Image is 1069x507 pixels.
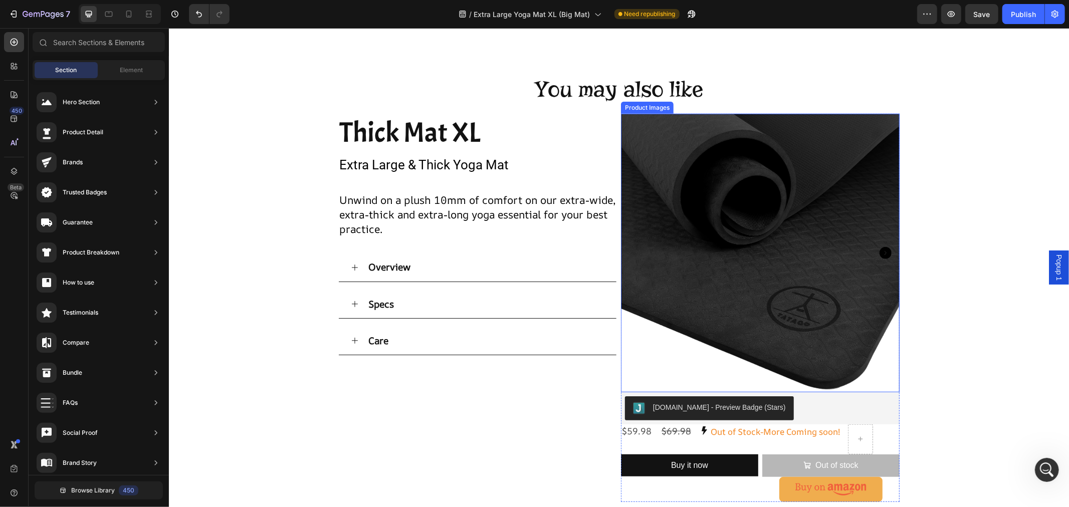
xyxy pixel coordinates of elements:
[64,328,72,336] button: Start recording
[8,183,24,191] div: Beta
[49,5,78,13] h1: Sinclair
[170,129,340,144] span: Extra Large & Thick Yoga Mat
[199,306,220,319] strong: Care
[593,426,731,449] button: Out of stock
[1002,4,1044,24] button: Publish
[1011,9,1036,20] div: Publish
[157,4,176,23] button: Home
[169,28,1069,507] iframe: To enrich screen reader interactions, please activate Accessibility in Grammarly extension settings
[63,458,97,468] div: Brand Story
[48,328,56,336] button: Upload attachment
[63,338,89,348] div: Compare
[32,328,40,336] button: Gif picker
[4,4,75,24] button: 7
[63,217,93,227] div: Guarantee
[119,485,138,495] div: 450
[452,86,731,364] a: The Thick Mat XL
[63,127,103,137] div: Product Detail
[16,141,156,151] div: To adjust this, you can either:
[16,328,24,336] button: Emoji picker
[452,396,484,410] div: $59.98
[9,307,192,324] textarea: Message…
[10,107,24,115] div: 450
[66,8,70,20] p: 7
[63,368,82,378] div: Bundle
[33,32,165,52] input: Search Sections & Elements
[8,37,192,364] div: Sinclair says…
[199,268,225,285] p: Specs
[189,4,230,24] div: Undo/Redo
[542,396,671,412] p: Out of Stock-More Coming soon!
[24,162,156,181] li: Add padding or margin to the row or text, or
[974,10,990,19] span: Save
[35,481,163,499] button: Browse Library450
[169,86,448,124] h2: Thick Mat XL
[63,157,83,167] div: Brands
[176,4,194,22] div: Close
[63,428,98,438] div: Social Proof
[464,374,476,386] img: Judgeme.png
[199,232,242,245] strong: Overview
[484,374,617,385] div: [DOMAIN_NAME] - Preview Badge (Stars)
[120,66,143,75] span: Element
[29,6,45,22] img: Profile image for Sinclair
[456,368,625,392] button: Judge.me - Preview Badge (Stars)
[63,187,107,197] div: Trusted Badges
[1035,458,1059,482] iframe: To enrich screen reader interactions, please activate Accessibility in Grammarly extension settings
[56,66,77,75] span: Section
[172,324,188,340] button: Send a message…
[16,43,156,92] div: Just to clarify, when you place text inside a row, it automatically takes up the full width of th...
[452,426,589,448] button: Buy it now
[885,226,895,252] span: Popup 1
[365,46,536,78] h2: You may also like
[63,247,119,258] div: Product Breakdown
[71,486,115,495] span: Browse Library
[63,97,100,107] div: Hero Section
[454,75,503,84] div: Product Images
[24,184,156,202] li: Align the text according to your needs.
[474,9,590,20] span: Extra Large Yoga Mat XL (Big Mat)
[24,151,156,160] li: Change the row width,
[965,4,998,24] button: Save
[8,37,164,363] div: Just to clarify, when you place text inside a row, it automatically takes up the full width of th...
[647,430,689,445] div: Out of stock
[7,4,26,23] button: go back
[49,13,93,23] p: Active 2h ago
[470,9,472,20] span: /
[624,10,676,19] span: Need republishing
[502,430,539,445] div: Buy it now
[63,398,78,408] div: FAQs
[711,219,723,231] button: Carousel Next Arrow
[170,165,447,208] span: Unwind on a plush 10mm of comfort on our extra-wide, extra-thick and extra-long yoga essential fo...
[63,278,94,288] div: How to use
[63,308,98,318] div: Testimonials
[492,396,523,410] div: $69.98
